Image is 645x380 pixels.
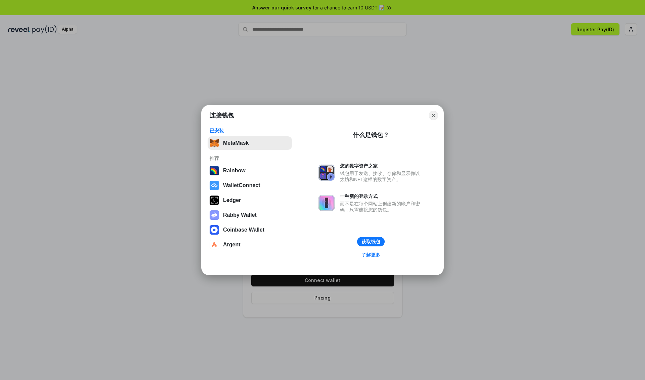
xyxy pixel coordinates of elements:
[223,242,241,248] div: Argent
[208,179,292,192] button: WalletConnect
[340,170,423,182] div: 钱包用于发送、接收、存储和显示像以太坊和NFT这样的数字资产。
[223,168,246,174] div: Rainbow
[340,193,423,199] div: 一种新的登录方式
[210,196,219,205] img: svg+xml,%3Csvg%20xmlns%3D%22http%3A%2F%2Fwww.w3.org%2F2000%2Fsvg%22%20width%3D%2228%22%20height%3...
[210,138,219,148] img: svg+xml,%3Csvg%20fill%3D%22none%22%20height%3D%2233%22%20viewBox%3D%220%200%2035%2033%22%20width%...
[223,227,264,233] div: Coinbase Wallet
[361,239,380,245] div: 获取钱包
[223,182,260,188] div: WalletConnect
[340,163,423,169] div: 您的数字资产之家
[353,131,389,139] div: 什么是钱包？
[208,194,292,207] button: Ledger
[210,210,219,220] img: svg+xml,%3Csvg%20xmlns%3D%22http%3A%2F%2Fwww.w3.org%2F2000%2Fsvg%22%20fill%3D%22none%22%20viewBox...
[210,166,219,175] img: svg+xml,%3Csvg%20width%3D%22120%22%20height%3D%22120%22%20viewBox%3D%220%200%20120%20120%22%20fil...
[210,225,219,235] img: svg+xml,%3Csvg%20width%3D%2228%22%20height%3D%2228%22%20viewBox%3D%220%200%2028%2028%22%20fill%3D...
[210,155,290,161] div: 推荐
[208,164,292,177] button: Rainbow
[361,252,380,258] div: 了解更多
[357,237,385,246] button: 获取钱包
[318,195,335,211] img: svg+xml,%3Csvg%20xmlns%3D%22http%3A%2F%2Fwww.w3.org%2F2000%2Fsvg%22%20fill%3D%22none%22%20viewBox...
[340,201,423,213] div: 而不是在每个网站上创建新的账户和密码，只需连接您的钱包。
[318,165,335,181] img: svg+xml,%3Csvg%20xmlns%3D%22http%3A%2F%2Fwww.w3.org%2F2000%2Fsvg%22%20fill%3D%22none%22%20viewBox...
[210,111,234,119] h1: 连接钱包
[210,240,219,249] img: svg+xml,%3Csvg%20width%3D%2228%22%20height%3D%2228%22%20viewBox%3D%220%200%2028%2028%22%20fill%3D...
[223,212,257,218] div: Rabby Wallet
[223,140,249,146] div: MetaMask
[223,197,241,203] div: Ledger
[210,128,290,134] div: 已安装
[429,111,438,120] button: Close
[208,136,292,150] button: MetaMask
[210,181,219,190] img: svg+xml,%3Csvg%20width%3D%2228%22%20height%3D%2228%22%20viewBox%3D%220%200%2028%2028%22%20fill%3D...
[208,223,292,237] button: Coinbase Wallet
[208,238,292,251] button: Argent
[357,250,384,259] a: 了解更多
[208,208,292,222] button: Rabby Wallet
